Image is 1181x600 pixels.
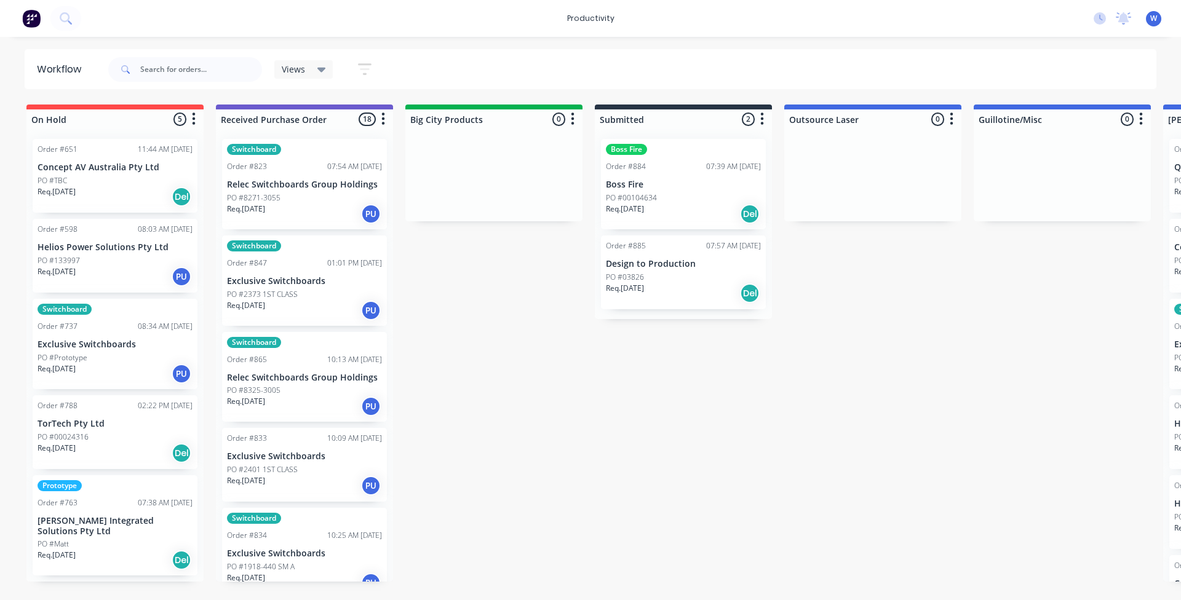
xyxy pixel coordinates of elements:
[38,516,193,537] p: [PERSON_NAME] Integrated Solutions Pty Ltd
[327,433,382,444] div: 10:09 AM [DATE]
[606,272,644,283] p: PO #03826
[138,224,193,235] div: 08:03 AM [DATE]
[227,240,281,251] div: Switchboard
[38,550,76,561] p: Req. [DATE]
[361,397,381,416] div: PU
[606,144,647,155] div: Boss Fire
[706,161,761,172] div: 07:39 AM [DATE]
[140,57,262,82] input: Search for orders...
[361,204,381,224] div: PU
[227,289,298,300] p: PO #2373 1ST CLASS
[222,508,387,598] div: SwitchboardOrder #83410:25 AM [DATE]Exclusive SwitchboardsPO #1918-440 SM AReq.[DATE]PU
[38,162,193,173] p: Concept AV Australia Pty Ltd
[227,561,295,572] p: PO #1918-440 SM A
[606,283,644,294] p: Req. [DATE]
[38,266,76,277] p: Req. [DATE]
[227,451,382,462] p: Exclusive Switchboards
[327,354,382,365] div: 10:13 AM [DATE]
[740,283,760,303] div: Del
[38,539,69,550] p: PO #Matt
[138,400,193,411] div: 02:22 PM [DATE]
[227,385,280,396] p: PO #8325-3005
[227,180,382,190] p: Relec Switchboards Group Holdings
[172,187,191,207] div: Del
[38,255,80,266] p: PO #133997
[606,192,657,203] p: PO #00104634
[740,204,760,224] div: Del
[227,258,267,269] div: Order #847
[361,476,381,495] div: PU
[227,144,281,155] div: Switchboard
[1150,13,1157,24] span: W
[38,432,89,443] p: PO #00024316
[227,513,281,524] div: Switchboard
[22,9,41,28] img: Factory
[37,62,87,77] div: Workflow
[33,395,197,469] div: Order #78802:22 PM [DATE]TorTech Pty LtdPO #00024316Req.[DATE]Del
[138,144,193,155] div: 11:44 AM [DATE]
[138,321,193,332] div: 08:34 AM [DATE]
[601,235,766,309] div: Order #88507:57 AM [DATE]Design to ProductionPO #03826Req.[DATE]Del
[282,63,305,76] span: Views
[227,203,265,215] p: Req. [DATE]
[33,475,197,576] div: PrototypeOrder #76307:38 AM [DATE][PERSON_NAME] Integrated Solutions Pty LtdPO #MattReq.[DATE]Del
[222,332,387,422] div: SwitchboardOrder #86510:13 AM [DATE]Relec Switchboards Group HoldingsPO #8325-3005Req.[DATE]PU
[227,276,382,286] p: Exclusive Switchboards
[227,530,267,541] div: Order #834
[38,224,78,235] div: Order #598
[227,548,382,559] p: Exclusive Switchboards
[172,267,191,286] div: PU
[606,180,761,190] p: Boss Fire
[38,363,76,374] p: Req. [DATE]
[38,480,82,491] div: Prototype
[33,219,197,293] div: Order #59808:03 AM [DATE]Helios Power Solutions Pty LtdPO #133997Req.[DATE]PU
[38,339,193,350] p: Exclusive Switchboards
[606,259,761,269] p: Design to Production
[38,304,92,315] div: Switchboard
[561,9,621,28] div: productivity
[138,497,193,508] div: 07:38 AM [DATE]
[222,428,387,502] div: Order #83310:09 AM [DATE]Exclusive SwitchboardsPO #2401 1ST CLASSReq.[DATE]PU
[227,396,265,407] p: Req. [DATE]
[38,419,193,429] p: TorTech Pty Ltd
[33,299,197,389] div: SwitchboardOrder #73708:34 AM [DATE]Exclusive SwitchboardsPO #PrototypeReq.[DATE]PU
[227,192,280,203] p: PO #8271-3055
[38,175,67,186] p: PO #TBC
[38,443,76,454] p: Req. [DATE]
[227,572,265,583] p: Req. [DATE]
[38,400,78,411] div: Order #788
[227,475,265,486] p: Req. [DATE]
[227,337,281,348] div: Switchboard
[601,139,766,229] div: Boss FireOrder #88407:39 AM [DATE]Boss FirePO #00104634Req.[DATE]Del
[227,464,298,475] p: PO #2401 1ST CLASS
[38,186,76,197] p: Req. [DATE]
[38,242,193,253] p: Helios Power Solutions Pty Ltd
[361,301,381,320] div: PU
[606,161,646,172] div: Order #884
[227,433,267,444] div: Order #833
[227,161,267,172] div: Order #823
[227,300,265,311] p: Req. [DATE]
[706,240,761,251] div: 07:57 AM [DATE]
[327,161,382,172] div: 07:54 AM [DATE]
[361,573,381,593] div: PU
[227,354,267,365] div: Order #865
[33,139,197,213] div: Order #65111:44 AM [DATE]Concept AV Australia Pty LtdPO #TBCReq.[DATE]Del
[38,144,78,155] div: Order #651
[38,352,87,363] p: PO #Prototype
[172,550,191,570] div: Del
[172,443,191,463] div: Del
[606,240,646,251] div: Order #885
[327,258,382,269] div: 01:01 PM [DATE]
[222,235,387,326] div: SwitchboardOrder #84701:01 PM [DATE]Exclusive SwitchboardsPO #2373 1ST CLASSReq.[DATE]PU
[172,364,191,384] div: PU
[222,139,387,229] div: SwitchboardOrder #82307:54 AM [DATE]Relec Switchboards Group HoldingsPO #8271-3055Req.[DATE]PU
[38,497,78,508] div: Order #763
[327,530,382,541] div: 10:25 AM [DATE]
[38,321,78,332] div: Order #737
[606,203,644,215] p: Req. [DATE]
[227,373,382,383] p: Relec Switchboards Group Holdings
